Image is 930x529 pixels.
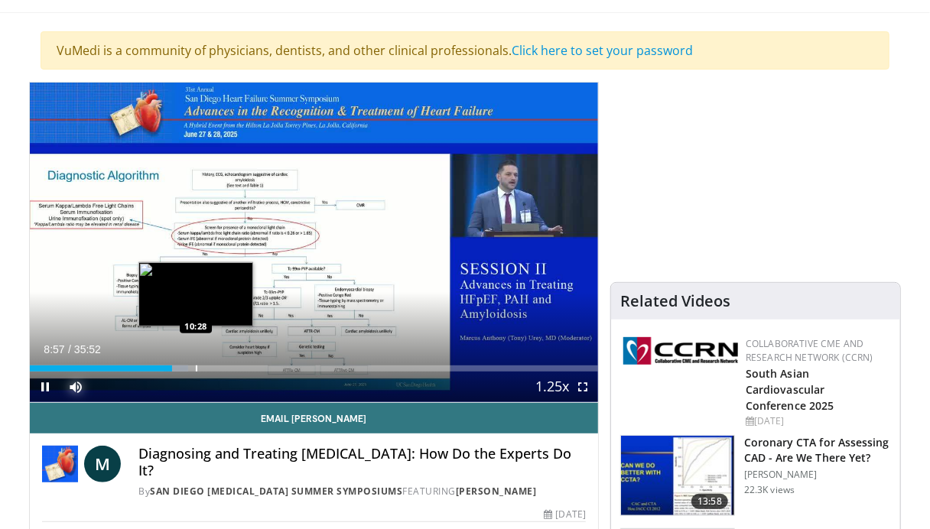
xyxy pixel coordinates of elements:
div: [DATE] [545,508,586,521]
img: a04ee3ba-8487-4636-b0fb-5e8d268f3737.png.150x105_q85_autocrop_double_scale_upscale_version-0.2.png [623,337,738,365]
span: 13:58 [691,494,728,509]
h4: Related Videos [620,292,730,310]
a: San Diego [MEDICAL_DATA] Summer Symposiums [151,485,403,498]
a: Email [PERSON_NAME] [30,403,598,433]
span: 35:52 [74,343,101,355]
button: Fullscreen [567,372,598,402]
a: [PERSON_NAME] [456,485,537,498]
h3: Coronary CTA for Assessing CAD - Are We There Yet? [744,435,891,466]
img: 34b2b9a4-89e5-4b8c-b553-8a638b61a706.150x105_q85_crop-smart_upscale.jpg [621,436,734,515]
button: Pause [30,372,60,402]
a: South Asian Cardiovascular Conference 2025 [746,366,834,413]
iframe: Advertisement [641,82,870,273]
a: Collaborative CME and Research Network (CCRN) [746,337,873,364]
a: M [84,446,121,482]
span: / [68,343,71,355]
div: [DATE] [746,414,888,428]
img: San Diego Heart Failure Summer Symposiums [42,446,78,482]
p: 22.3K views [744,484,795,496]
button: Mute [60,372,91,402]
img: image.jpeg [138,262,253,326]
span: 8:57 [44,343,64,355]
video-js: Video Player [30,83,598,403]
div: Progress Bar [30,365,598,372]
div: By FEATURING [139,485,586,498]
a: Click here to set your password [512,42,693,59]
a: 13:58 Coronary CTA for Assessing CAD - Are We There Yet? [PERSON_NAME] 22.3K views [620,435,891,516]
button: Playback Rate [537,372,567,402]
p: [PERSON_NAME] [744,469,891,481]
div: VuMedi is a community of physicians, dentists, and other clinical professionals. [41,31,889,70]
h4: Diagnosing and Treating [MEDICAL_DATA]: How Do the Experts Do It? [139,446,586,479]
